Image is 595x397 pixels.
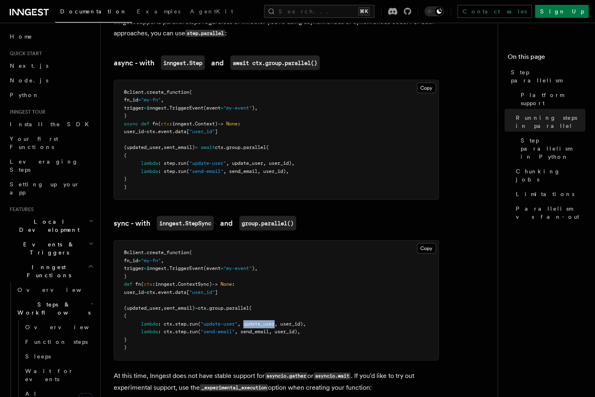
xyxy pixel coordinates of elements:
p: Inngest supports parallel steps regardless of whether you're using asynchronous or synchronous co... [114,16,439,39]
span: Steps & Workflows [14,300,91,317]
span: group [226,145,240,150]
a: async - withinngest.Stepandawait ctx.group.parallel() [114,56,320,70]
span: "user_id" [189,289,215,295]
span: . [206,305,209,311]
span: = [138,258,141,263]
span: run [189,321,198,327]
span: : step. [158,160,178,166]
span: fn_id [124,97,138,103]
span: trigger [124,265,144,271]
span: user_id [124,129,144,134]
span: : step. [158,168,178,174]
code: inngest.Step [161,56,205,70]
span: : [232,281,235,287]
span: ] [215,289,218,295]
span: ) [124,337,127,343]
span: lambda [141,160,158,166]
span: . [175,281,178,287]
span: ] [215,129,218,134]
span: inngest [155,281,175,287]
button: Steps & Workflows [14,297,95,320]
span: , update_user, user_id), [226,160,294,166]
span: Step parallelism [511,68,585,84]
span: TriggerEvent [169,105,203,111]
span: Quick start [6,50,42,57]
span: data [175,129,186,134]
span: = [195,145,198,150]
span: ( [249,305,252,311]
span: , update_user, user_id), [238,321,306,327]
span: "send-email" [201,329,235,334]
span: group [209,305,223,311]
span: Events & Triggers [6,240,89,257]
span: run [178,168,186,174]
a: Limitations [513,187,585,201]
span: ctx [147,129,155,134]
a: Step parallelism in Python [517,133,585,164]
span: ctx [147,289,155,295]
span: = [195,305,198,311]
button: Local Development [6,214,95,237]
span: Platform support [521,91,585,107]
a: Sleeps [22,349,95,364]
a: Node.js [6,73,95,88]
span: trigger [124,105,144,111]
span: await [201,145,215,150]
code: asyncio.wait [314,373,351,380]
a: Step parallelism [508,65,585,88]
span: ), [252,265,257,271]
span: ContextSync) [178,281,212,287]
span: = [138,97,141,103]
code: step.parallel [185,30,225,37]
span: [ [186,289,189,295]
span: None [226,121,238,127]
a: Your first Functions [6,132,95,154]
span: Leveraging Steps [10,158,78,173]
span: = [221,105,223,111]
span: ) [124,345,127,350]
span: lambda [141,321,158,327]
button: Copy [417,243,436,254]
span: (updated_user [124,145,161,150]
span: "update-user" [189,160,226,166]
span: , [161,97,164,103]
span: . [240,145,243,150]
span: , send_email, user_id), [235,329,300,334]
kbd: ⌘K [358,7,370,15]
span: "my-event" [223,265,252,271]
span: , [161,145,164,150]
span: parallel [226,305,249,311]
a: AgentKit [185,2,238,22]
a: Next.js [6,58,95,73]
a: Running steps in parallel [513,110,585,133]
span: Context) [195,121,218,127]
span: ( [158,121,161,127]
span: . [172,289,175,295]
span: fn_id [124,258,138,263]
span: Examples [137,8,180,15]
a: Wait for events [22,364,95,386]
code: await ctx.group.parallel() [230,56,320,70]
span: "my-event" [223,105,252,111]
span: Parallelism vs fan-out [516,205,585,221]
span: @client [124,250,144,255]
button: Events & Triggers [6,237,95,260]
span: "send-email" [189,168,223,174]
span: Step parallelism in Python [521,136,585,161]
span: @client [124,89,144,95]
span: "my-fn" [141,258,161,263]
span: Node.js [10,77,48,84]
span: run [178,160,186,166]
span: lambda [141,168,158,174]
span: . [144,89,147,95]
span: ( [189,89,192,95]
span: ( [186,160,189,166]
a: Contact sales [457,5,532,18]
span: . [172,129,175,134]
span: ( [124,313,127,319]
span: . [223,305,226,311]
span: : ctx.step. [158,329,189,334]
span: . [155,129,158,134]
span: event [158,129,172,134]
span: "my-fn" [141,97,161,103]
